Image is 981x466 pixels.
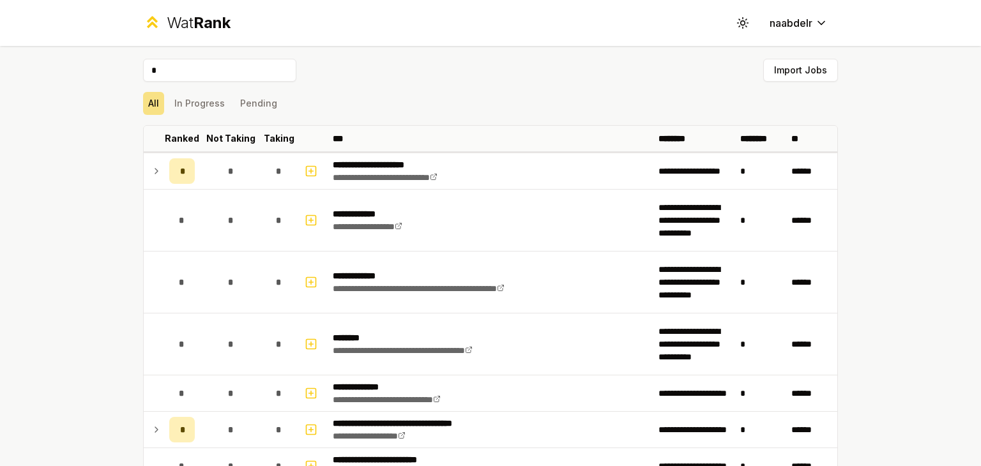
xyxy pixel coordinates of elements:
[165,132,199,145] p: Ranked
[759,11,838,34] button: naabdelr
[264,132,294,145] p: Taking
[206,132,255,145] p: Not Taking
[143,13,231,33] a: WatRank
[194,13,231,32] span: Rank
[763,59,838,82] button: Import Jobs
[167,13,231,33] div: Wat
[169,92,230,115] button: In Progress
[143,92,164,115] button: All
[770,15,812,31] span: naabdelr
[235,92,282,115] button: Pending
